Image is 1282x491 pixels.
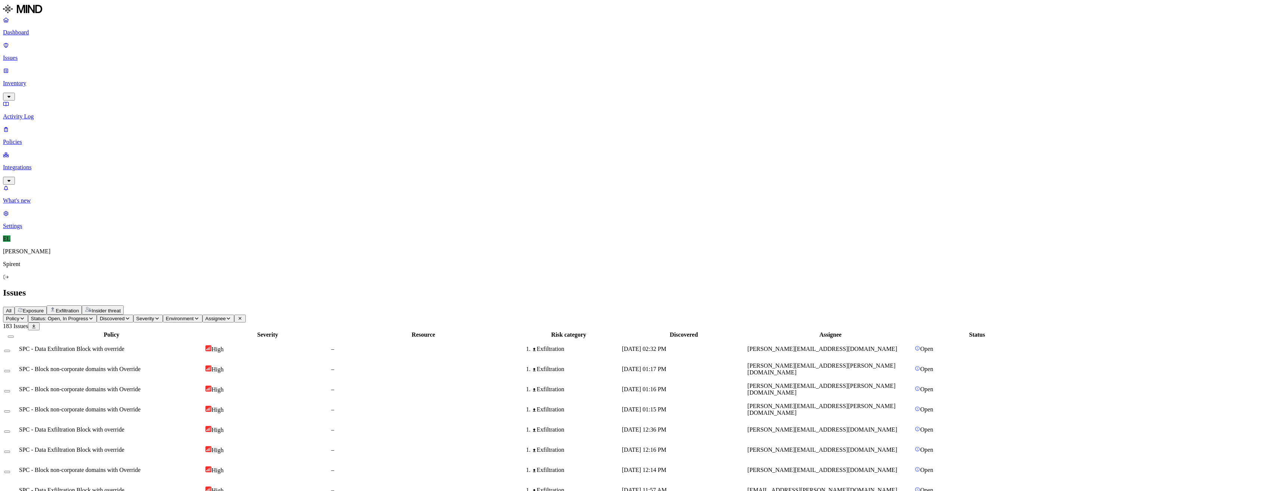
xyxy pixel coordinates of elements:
[8,336,14,338] button: Select all
[747,467,897,473] span: [PERSON_NAME][EMAIL_ADDRESS][DOMAIN_NAME]
[6,316,19,321] span: Policy
[622,406,666,413] span: [DATE] 01:15 PM
[205,446,211,452] img: severity-high.svg
[205,466,211,472] img: severity-high.svg
[532,426,620,433] div: Exfiltration
[211,447,223,453] span: High
[211,386,223,393] span: High
[747,331,914,338] div: Assignee
[331,406,334,413] span: –
[100,316,125,321] span: Discovered
[56,308,79,314] span: Exfiltration
[532,467,620,473] div: Exfiltration
[747,403,895,416] span: [PERSON_NAME][EMAIL_ADDRESS][PERSON_NAME][DOMAIN_NAME]
[3,185,1279,204] a: What's new
[331,331,516,338] div: Resource
[747,362,895,376] span: [PERSON_NAME][EMAIL_ADDRESS][PERSON_NAME][DOMAIN_NAME]
[205,406,211,412] img: severity-high.svg
[19,467,140,473] span: SPC - Block non-corporate domains with Override
[3,210,1279,229] a: Settings
[331,467,334,473] span: –
[920,346,933,352] span: Open
[920,386,933,392] span: Open
[4,370,10,372] button: Select row
[3,235,10,242] span: EL
[211,427,223,433] span: High
[920,406,933,413] span: Open
[19,331,204,338] div: Policy
[4,430,10,433] button: Select row
[3,16,1279,36] a: Dashboard
[3,164,1279,171] p: Integrations
[622,426,666,433] span: [DATE] 12:36 PM
[920,366,933,372] span: Open
[3,113,1279,120] p: Activity Log
[622,386,666,392] span: [DATE] 01:16 PM
[517,331,620,338] div: Risk category
[331,346,334,352] span: –
[3,55,1279,61] p: Issues
[205,386,211,392] img: severity-high.svg
[19,426,124,433] span: SPC - Data Exfiltration Block with override
[3,101,1279,120] a: Activity Log
[532,346,620,352] div: Exfiltration
[3,261,1279,268] p: Spirent
[532,406,620,413] div: Exfiltration
[747,383,895,396] span: [PERSON_NAME][EMAIL_ADDRESS][PERSON_NAME][DOMAIN_NAME]
[92,308,121,314] span: Insider threat
[205,345,211,351] img: severity-high.svg
[19,406,140,413] span: SPC - Block non-corporate domains with Override
[211,346,223,352] span: High
[3,29,1279,36] p: Dashboard
[3,126,1279,145] a: Policies
[3,139,1279,145] p: Policies
[136,316,154,321] span: Severity
[622,346,666,352] span: [DATE] 02:32 PM
[205,331,329,338] div: Severity
[747,447,897,453] span: [PERSON_NAME][EMAIL_ADDRESS][DOMAIN_NAME]
[3,42,1279,61] a: Issues
[915,331,1039,338] div: Status
[19,447,124,453] span: SPC - Data Exfiltration Block with override
[205,365,211,371] img: severity-high.svg
[211,467,223,473] span: High
[747,426,897,433] span: [PERSON_NAME][EMAIL_ADDRESS][DOMAIN_NAME]
[3,3,1279,16] a: MIND
[3,80,1279,87] p: Inventory
[915,447,920,452] img: status-open.svg
[166,316,194,321] span: Environment
[532,366,620,373] div: Exfiltration
[3,223,1279,229] p: Settings
[211,366,223,373] span: High
[532,447,620,453] div: Exfiltration
[3,67,1279,99] a: Inventory
[915,386,920,391] img: status-open.svg
[4,471,10,473] button: Select row
[920,426,933,433] span: Open
[920,467,933,473] span: Open
[19,386,140,392] span: SPC - Block non-corporate domains with Override
[19,346,124,352] span: SPC - Data Exfiltration Block with override
[3,151,1279,183] a: Integrations
[915,426,920,432] img: status-open.svg
[915,467,920,472] img: status-open.svg
[3,323,28,329] span: 183 Issues
[622,366,666,372] span: [DATE] 01:17 PM
[331,426,334,433] span: –
[4,350,10,352] button: Select row
[6,308,12,314] span: All
[19,366,140,372] span: SPC - Block non-corporate domains with Override
[915,346,920,351] img: status-open.svg
[915,406,920,411] img: status-open.svg
[532,386,620,393] div: Exfiltration
[331,366,334,372] span: –
[23,308,44,314] span: Exposure
[205,316,226,321] span: Assignee
[3,288,1279,298] h2: Issues
[211,407,223,413] span: High
[3,3,42,15] img: MIND
[3,197,1279,204] p: What's new
[4,451,10,453] button: Select row
[205,426,211,432] img: severity-high.svg
[915,366,920,371] img: status-open.svg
